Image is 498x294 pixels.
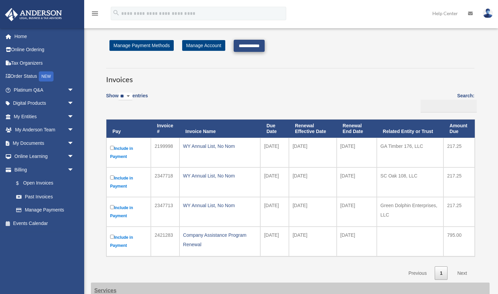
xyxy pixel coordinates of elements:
[5,43,84,57] a: Online Ordering
[260,227,289,256] td: [DATE]
[5,56,84,70] a: Tax Organizers
[377,120,443,138] th: Related Entity or Trust: activate to sort column ascending
[337,120,377,138] th: Renewal End Date: activate to sort column ascending
[39,71,54,81] div: NEW
[5,123,84,137] a: My Anderson Teamarrow_drop_down
[110,144,147,161] label: Include in Payment
[67,163,81,177] span: arrow_drop_down
[5,150,84,163] a: Online Learningarrow_drop_down
[67,150,81,164] span: arrow_drop_down
[337,138,377,167] td: [DATE]
[260,138,289,167] td: [DATE]
[67,123,81,137] span: arrow_drop_down
[183,171,257,181] div: WY Annual List, No Nom
[418,92,474,112] label: Search:
[5,30,84,43] a: Home
[3,8,64,21] img: Anderson Advisors Platinum Portal
[110,235,114,239] input: Include in Payment
[5,163,81,176] a: Billingarrow_drop_down
[106,120,151,138] th: Pay: activate to sort column descending
[91,9,99,18] i: menu
[110,233,147,250] label: Include in Payment
[443,197,475,227] td: 217.25
[5,83,84,97] a: Platinum Q&Aarrow_drop_down
[106,92,148,107] label: Show entries
[94,288,117,293] strong: Services
[5,136,84,150] a: My Documentsarrow_drop_down
[9,190,81,203] a: Past Invoices
[443,167,475,197] td: 217.25
[183,141,257,151] div: WY Annual List, No Nom
[337,227,377,256] td: [DATE]
[377,197,443,227] td: Green Dolphin Enterprises, LLC
[110,205,114,209] input: Include in Payment
[260,197,289,227] td: [DATE]
[182,40,225,51] a: Manage Account
[9,203,81,217] a: Manage Payments
[106,68,474,85] h3: Invoices
[67,83,81,97] span: arrow_drop_down
[443,120,475,138] th: Amount Due: activate to sort column ascending
[443,138,475,167] td: 217.25
[119,93,132,100] select: Showentries
[260,167,289,197] td: [DATE]
[151,138,179,167] td: 2199998
[337,167,377,197] td: [DATE]
[443,227,475,256] td: 795.00
[483,8,493,18] img: User Pic
[377,167,443,197] td: SC Oak 108, LLC
[67,97,81,110] span: arrow_drop_down
[289,167,337,197] td: [DATE]
[110,146,114,150] input: Include in Payment
[5,70,84,84] a: Order StatusNEW
[5,110,84,123] a: My Entitiesarrow_drop_down
[183,201,257,210] div: WY Annual List, No Nom
[151,167,179,197] td: 2347718
[403,266,432,280] a: Previous
[151,120,179,138] th: Invoice #: activate to sort column ascending
[151,197,179,227] td: 2347713
[289,197,337,227] td: [DATE]
[91,12,99,18] a: menu
[110,204,147,220] label: Include in Payment
[20,179,23,188] span: $
[5,97,84,110] a: Digital Productsarrow_drop_down
[179,120,261,138] th: Invoice Name: activate to sort column ascending
[110,175,114,179] input: Include in Payment
[5,217,84,230] a: Events Calendar
[289,138,337,167] td: [DATE]
[151,227,179,256] td: 2421283
[9,176,77,190] a: $Open Invoices
[183,230,257,249] div: Company Assistance Program Renewal
[110,174,147,190] label: Include in Payment
[289,227,337,256] td: [DATE]
[337,197,377,227] td: [DATE]
[260,120,289,138] th: Due Date: activate to sort column ascending
[109,40,174,51] a: Manage Payment Methods
[377,138,443,167] td: GA Timber 176, LLC
[112,9,120,17] i: search
[289,120,337,138] th: Renewal Effective Date: activate to sort column ascending
[67,136,81,150] span: arrow_drop_down
[421,100,477,112] input: Search:
[67,110,81,124] span: arrow_drop_down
